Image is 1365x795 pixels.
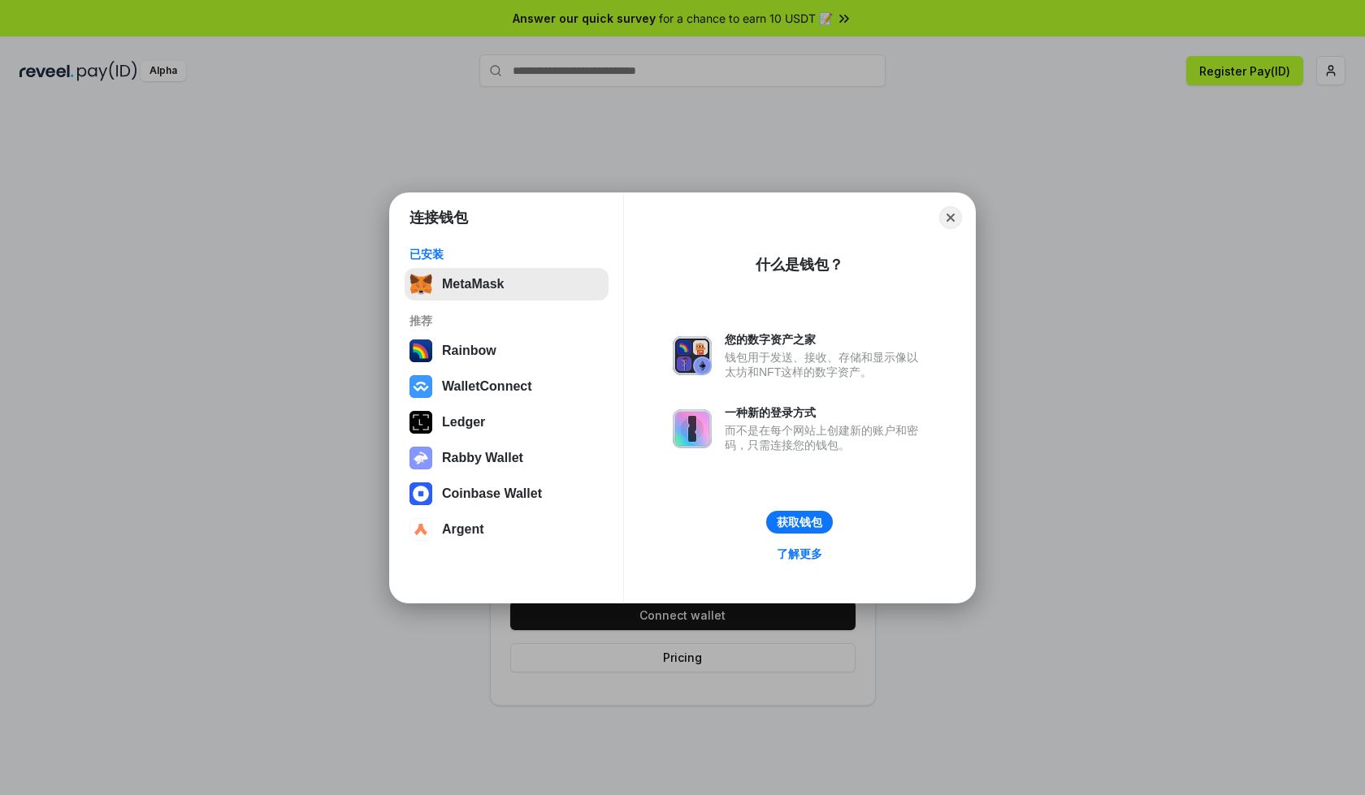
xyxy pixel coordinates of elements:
[442,277,504,292] div: MetaMask
[725,350,926,379] div: 钱包用于发送、接收、存储和显示像以太坊和NFT这样的数字资产。
[673,336,712,375] img: svg+xml,%3Csvg%20xmlns%3D%22http%3A%2F%2Fwww.w3.org%2F2000%2Fsvg%22%20fill%3D%22none%22%20viewBox...
[725,423,926,452] div: 而不是在每个网站上创建新的账户和密码，只需连接您的钱包。
[756,255,843,274] div: 什么是钱包？
[725,332,926,347] div: 您的数字资产之家
[409,313,604,328] div: 推荐
[442,415,485,430] div: Ledger
[405,442,609,474] button: Rabby Wallet
[442,343,496,358] div: Rainbow
[442,522,484,537] div: Argent
[409,411,432,434] img: svg+xml,%3Csvg%20xmlns%3D%22http%3A%2F%2Fwww.w3.org%2F2000%2Fsvg%22%20width%3D%2228%22%20height%3...
[409,208,468,227] h1: 连接钱包
[442,451,523,465] div: Rabby Wallet
[777,547,822,561] div: 了解更多
[405,406,609,439] button: Ledger
[409,375,432,398] img: svg+xml,%3Csvg%20width%3D%2228%22%20height%3D%2228%22%20viewBox%3D%220%200%2028%2028%22%20fill%3D...
[725,405,926,420] div: 一种新的登录方式
[767,543,832,564] a: 了解更多
[405,477,609,510] button: Coinbase Wallet
[442,486,542,501] div: Coinbase Wallet
[405,513,609,546] button: Argent
[939,206,962,229] button: Close
[673,409,712,448] img: svg+xml,%3Csvg%20xmlns%3D%22http%3A%2F%2Fwww.w3.org%2F2000%2Fsvg%22%20fill%3D%22none%22%20viewBox...
[409,518,432,541] img: svg+xml,%3Csvg%20width%3D%2228%22%20height%3D%2228%22%20viewBox%3D%220%200%2028%2028%22%20fill%3D...
[442,379,532,394] div: WalletConnect
[405,335,609,367] button: Rainbow
[409,339,432,362] img: svg+xml,%3Csvg%20width%3D%22120%22%20height%3D%22120%22%20viewBox%3D%220%200%20120%20120%22%20fil...
[409,447,432,469] img: svg+xml,%3Csvg%20xmlns%3D%22http%3A%2F%2Fwww.w3.org%2F2000%2Fsvg%22%20fill%3D%22none%22%20viewBox...
[777,515,822,529] div: 获取钱包
[405,370,609,403] button: WalletConnect
[409,273,432,296] img: svg+xml,%3Csvg%20fill%3D%22none%22%20height%3D%2233%22%20viewBox%3D%220%200%2035%2033%22%20width%...
[405,268,609,300] button: MetaMask
[766,511,833,534] button: 获取钱包
[409,482,432,505] img: svg+xml,%3Csvg%20width%3D%2228%22%20height%3D%2228%22%20viewBox%3D%220%200%2028%2028%22%20fill%3D...
[409,247,604,261] div: 已安装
